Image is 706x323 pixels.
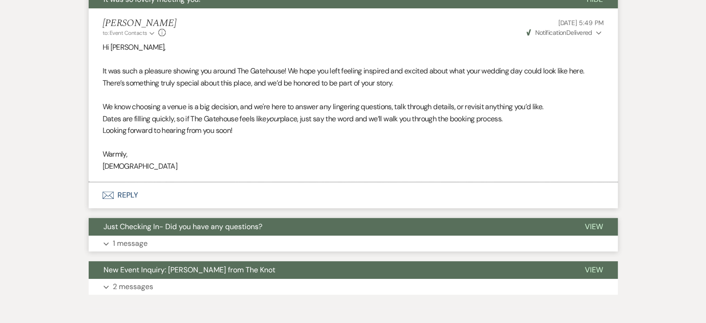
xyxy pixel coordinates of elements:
span: to: Event Contacts [103,29,147,37]
button: 1 message [89,236,618,251]
p: Hi [PERSON_NAME], [103,41,604,53]
span: Delivered [526,28,592,37]
span: Notification [535,28,566,37]
p: 1 message [113,237,148,250]
p: We know choosing a venue is a big decision, and we're here to answer any lingering questions, tal... [103,101,604,113]
p: [DEMOGRAPHIC_DATA] [103,160,604,172]
button: View [570,261,618,279]
em: your [266,114,279,124]
span: [DATE] 5:49 PM [558,19,603,27]
button: NotificationDelivered [525,28,603,38]
button: View [570,218,618,236]
button: to: Event Contacts [103,29,156,37]
span: View [585,222,603,231]
button: Reply [89,182,618,208]
p: Warmly, [103,148,604,160]
p: It was such a pleasure showing you around The Gatehouse! We hope you left feeling inspired and ex... [103,65,604,89]
span: New Event Inquiry: [PERSON_NAME] from The Knot [104,265,275,275]
button: New Event Inquiry: [PERSON_NAME] from The Knot [89,261,570,279]
p: Looking forward to hearing from you soon! [103,125,604,137]
button: 2 messages [89,279,618,295]
span: View [585,265,603,275]
span: Just Checking In- Did you have any questions? [104,222,262,231]
p: 2 messages [113,281,153,293]
button: Just Checking In- Did you have any questions? [89,218,570,236]
h5: [PERSON_NAME] [103,18,176,29]
p: Dates are filling quickly, so if The Gatehouse feels like place, just say the word and we’ll walk... [103,113,604,125]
